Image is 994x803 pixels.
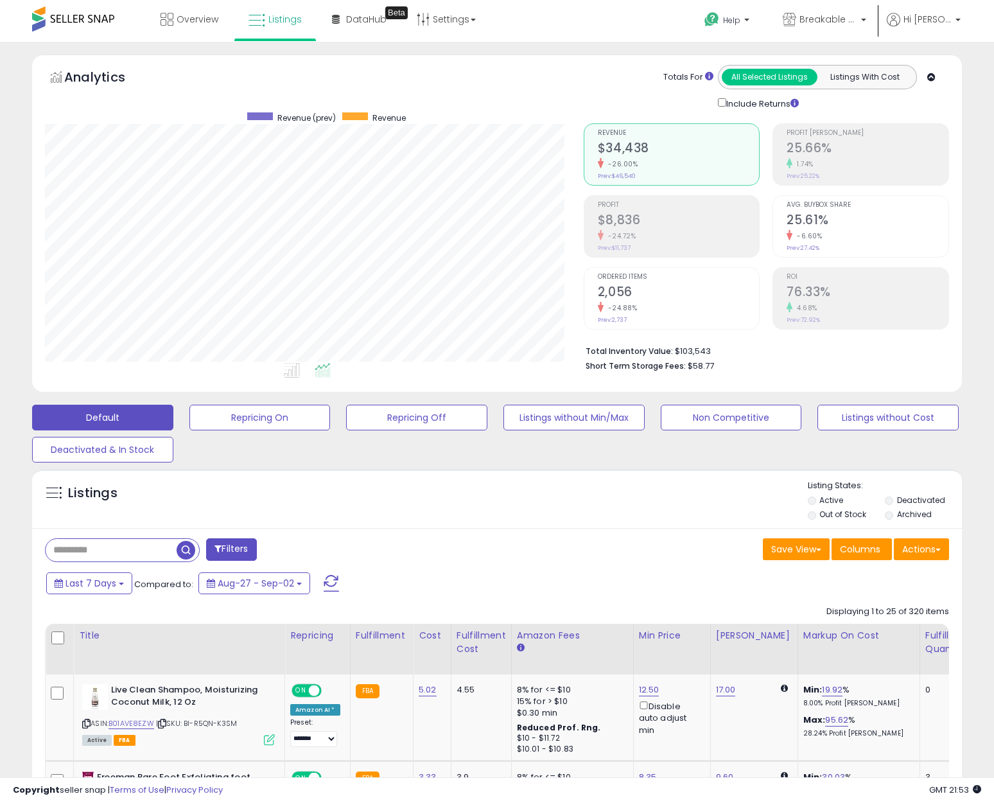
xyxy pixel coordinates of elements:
[517,733,623,744] div: $10 - $11.72
[177,13,218,26] span: Overview
[290,718,340,747] div: Preset:
[293,773,309,784] span: ON
[356,629,408,642] div: Fulfillment
[114,735,135,746] span: FBA
[661,405,802,430] button: Non Competitive
[13,784,60,796] strong: Copyright
[32,405,173,430] button: Default
[198,572,310,594] button: Aug-27 - Sep-02
[13,784,223,797] div: seller snap | |
[639,699,701,736] div: Disable auto adjust min
[716,771,734,784] a: 9.60
[819,509,866,520] label: Out of Stock
[82,772,94,797] img: 31CGM42psOL._SL40_.jpg
[290,704,340,716] div: Amazon AI *
[111,684,267,711] b: Live Clean Shampoo, Moisturizing Coconut Milk, 12 Oz
[82,735,112,746] span: All listings currently available for purchase on Amazon
[763,538,830,560] button: Save View
[708,96,814,110] div: Include Returns
[929,784,981,796] span: 2025-09-10 21:53 GMT
[109,718,154,729] a: B01AVE8EZW
[598,213,760,230] h2: $8,836
[826,606,949,618] div: Displaying 1 to 25 of 320 items
[517,707,623,719] div: $0.30 min
[897,509,932,520] label: Archived
[586,346,673,357] b: Total Inventory Value:
[517,722,601,733] b: Reduced Prof. Rng.
[517,696,623,707] div: 15% for > $10
[598,274,760,281] span: Ordered Items
[925,684,965,696] div: 0
[82,684,108,710] img: 31a0l88Se-S._SL40_.jpg
[787,141,948,158] h2: 25.66%
[156,718,237,728] span: | SKU: BI-R5QN-K3SM
[803,684,823,696] b: Min:
[803,771,823,783] b: Min:
[798,624,920,675] th: The percentage added to the cost of goods (COGS) that forms the calculator for Min & Max prices.
[897,495,945,506] label: Deactivated
[639,684,659,696] a: 12.50
[639,629,705,642] div: Min Price
[293,685,309,696] span: ON
[97,772,253,799] b: Freeman Bare Foot Exfoliating foot scrub Peppermint and Plum 5.3 oz
[716,629,792,642] div: [PERSON_NAME]
[894,538,949,560] button: Actions
[604,231,636,241] small: -24.72%
[723,15,740,26] span: Help
[803,684,910,708] div: %
[206,538,256,561] button: Filters
[79,629,279,642] div: Title
[290,629,345,642] div: Repricing
[517,642,525,654] small: Amazon Fees.
[840,543,880,556] span: Columns
[277,112,336,123] span: Revenue (prev)
[825,714,848,727] a: 95.62
[803,729,910,738] p: 28.24% Profit [PERSON_NAME]
[134,578,193,590] span: Compared to:
[663,71,713,84] div: Totals For
[419,771,437,784] a: 3.33
[792,231,822,241] small: -6.60%
[32,437,173,463] button: Deactivated & In Stock
[817,69,912,85] button: Listings With Cost
[598,316,627,324] small: Prev: 2,737
[887,13,961,42] a: Hi [PERSON_NAME]
[346,13,387,26] span: DataHub
[166,784,223,796] a: Privacy Policy
[787,316,820,324] small: Prev: 72.92%
[787,213,948,230] h2: 25.61%
[598,244,631,252] small: Prev: $11,737
[787,130,948,137] span: Profit [PERSON_NAME]
[503,405,645,430] button: Listings without Min/Max
[385,6,408,19] div: Tooltip anchor
[419,684,437,696] a: 5.02
[787,172,819,180] small: Prev: 25.22%
[457,684,501,696] div: 4.55
[903,13,952,26] span: Hi [PERSON_NAME]
[604,303,638,313] small: -24.88%
[517,744,623,755] div: $10.01 - $10.83
[64,68,150,89] h5: Analytics
[46,572,132,594] button: Last 7 Days
[694,2,762,42] a: Help
[792,159,814,169] small: 1.74%
[268,13,302,26] span: Listings
[803,629,914,642] div: Markup on Cost
[716,684,736,696] a: 17.00
[586,342,939,358] li: $103,543
[803,714,826,726] b: Max:
[517,772,623,783] div: 8% for <= $10
[372,112,406,123] span: Revenue
[704,12,720,28] i: Get Help
[832,538,892,560] button: Columns
[598,172,636,180] small: Prev: $46,540
[346,405,487,430] button: Repricing Off
[68,484,118,502] h5: Listings
[819,495,843,506] label: Active
[639,771,657,784] a: 8.35
[822,771,845,784] a: 30.03
[517,684,623,696] div: 8% for <= $10
[419,629,446,642] div: Cost
[586,360,686,371] b: Short Term Storage Fees:
[110,784,164,796] a: Terms of Use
